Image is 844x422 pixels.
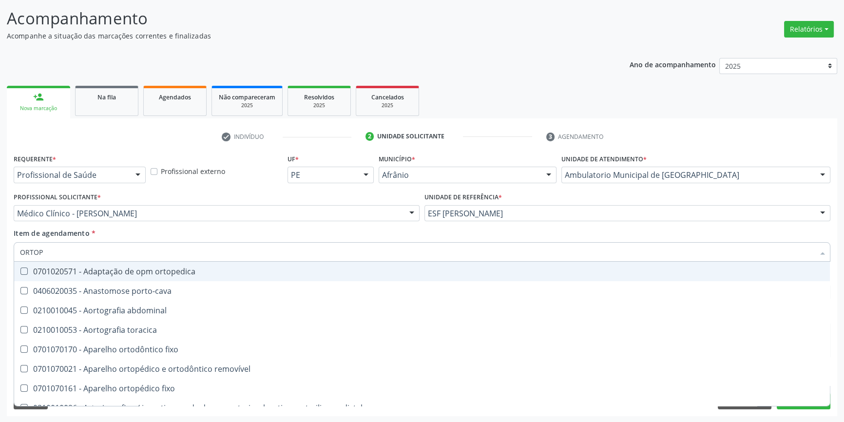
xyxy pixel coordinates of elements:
[20,345,824,353] div: 0701070170 - Aparelho ortodôntico fixo
[14,152,56,167] label: Requerente
[7,31,588,41] p: Acompanhe a situação das marcações correntes e finalizadas
[20,365,824,373] div: 0701070021 - Aparelho ortopédico e ortodôntico removível
[382,170,537,180] span: Afrânio
[33,92,44,102] div: person_add
[428,209,810,218] span: ESF [PERSON_NAME]
[20,384,824,392] div: 0701070161 - Aparelho ortopédico fixo
[561,152,647,167] label: Unidade de atendimento
[20,307,824,314] div: 0210010045 - Aortografia abdominal
[14,229,90,238] span: Item de agendamento
[424,190,502,205] label: Unidade de referência
[17,209,400,218] span: Médico Clínico - [PERSON_NAME]
[20,326,824,334] div: 0210010053 - Aortografia toracica
[565,170,810,180] span: Ambulatorio Municipal de [GEOGRAPHIC_DATA]
[20,242,814,262] input: Buscar por procedimentos
[20,287,824,295] div: 0406020035 - Anastomose porto-cava
[20,404,824,412] div: 0210010096 - Arteriografia p/ investigacao de doenca arteriosclerotica aorto-iliaca e distal
[7,6,588,31] p: Acompanhamento
[219,102,275,109] div: 2025
[304,93,334,101] span: Resolvidos
[371,93,404,101] span: Cancelados
[291,170,354,180] span: PE
[379,152,415,167] label: Município
[377,132,444,141] div: Unidade solicitante
[295,102,344,109] div: 2025
[365,132,374,141] div: 2
[630,58,716,70] p: Ano de acompanhamento
[288,152,299,167] label: UF
[363,102,412,109] div: 2025
[784,21,834,38] button: Relatórios
[14,190,101,205] label: Profissional Solicitante
[97,93,116,101] span: Na fila
[219,93,275,101] span: Não compareceram
[17,170,126,180] span: Profissional de Saúde
[20,268,824,275] div: 0701020571 - Adaptação de opm ortopedica
[161,166,225,176] label: Profissional externo
[159,93,191,101] span: Agendados
[14,105,63,112] div: Nova marcação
